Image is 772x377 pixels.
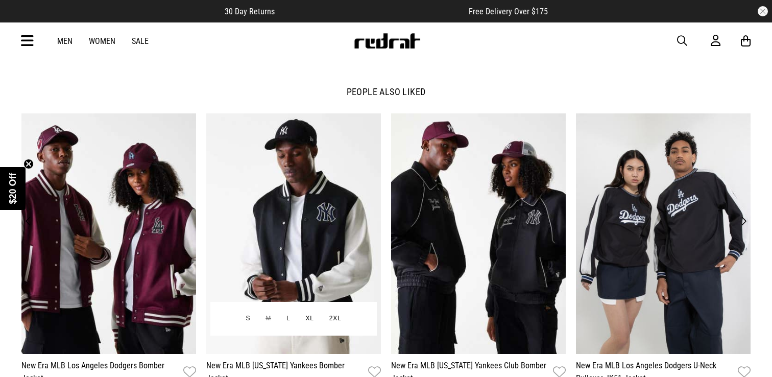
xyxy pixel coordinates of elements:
button: L [279,310,298,328]
img: New Era Mlb New York Yankees Club Bomber Jacket in Black [391,113,566,355]
button: S [238,310,258,328]
button: M [258,310,279,328]
button: XL [298,310,322,328]
iframe: Customer reviews powered by Trustpilot [295,6,448,16]
img: New Era Mlb Los Angeles Dodgers U-neck Pullover Jk51 Jacket in Black [576,113,751,355]
a: Men [57,36,73,46]
a: Sale [132,36,149,46]
img: New Era Mlb New York Yankees Bomber Jacket in Black [206,113,381,355]
span: Free Delivery Over $175 [469,7,548,16]
button: 2XL [322,310,349,328]
img: New Era Mlb Los Angeles Dodgers Bomber Jacket in Red [21,113,196,355]
button: Close teaser [23,159,34,169]
p: People also liked [21,86,751,98]
span: 30 Day Returns [225,7,275,16]
img: Redrat logo [353,33,421,49]
button: Previous [21,214,35,228]
a: Women [89,36,115,46]
button: Open LiveChat chat widget [8,4,39,35]
button: Next [737,214,751,228]
span: $20 Off [8,173,18,204]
